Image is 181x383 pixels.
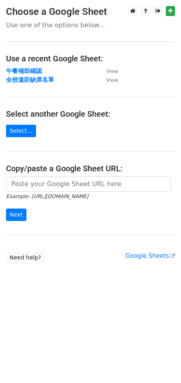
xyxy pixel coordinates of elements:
h4: Copy/paste a Google Sheet URL: [6,164,175,173]
input: Next [6,209,26,221]
p: Use one of the options below... [6,21,175,29]
a: 全校遠距缺席名單 [6,76,54,83]
h3: Choose a Google Sheet [6,6,175,18]
a: Need help? [6,251,45,264]
a: Select... [6,125,36,137]
h4: Select another Google Sheet: [6,109,175,119]
a: View [98,67,118,75]
input: Paste your Google Sheet URL here [6,176,171,192]
small: Example: [URL][DOMAIN_NAME] [6,193,88,199]
small: View [106,68,118,74]
h4: Use a recent Google Sheet: [6,54,175,63]
small: View [106,77,118,83]
a: 午餐補助確認 [6,67,42,75]
a: Google Sheets [125,252,175,259]
a: View [98,76,118,83]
